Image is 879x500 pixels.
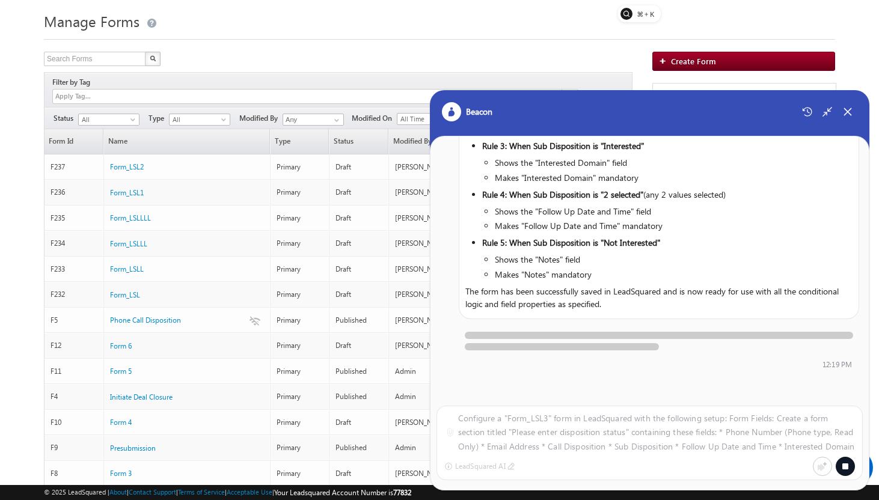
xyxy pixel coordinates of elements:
input: Apply Tag... [54,91,126,102]
img: Search [150,55,156,61]
a: Form_LSL2 [110,162,144,172]
a: All [169,114,230,126]
div: Admin [395,442,502,453]
span: Form_LSL1 [110,188,144,197]
a: Show All Items [328,114,343,126]
div: F9 [51,442,98,453]
textarea: Type your message and hit 'Enter' [16,111,219,360]
div: Primary [277,213,324,224]
div: Draft [335,468,383,479]
span: Modified On [352,113,397,124]
div: Primary [277,187,324,198]
div: Draft [335,238,383,249]
a: Form Id [44,129,103,154]
a: Form_LSLLL [110,239,147,249]
div: Draft [335,417,383,428]
a: Terms of Service [178,488,225,496]
div: [PERSON_NAME] [395,315,502,326]
div: Draft [335,264,383,275]
div: [PERSON_NAME] [395,187,502,198]
span: All Time [397,114,455,124]
span: Create Form [671,56,716,66]
a: All Time [397,113,458,125]
a: Contact Support [129,488,176,496]
a: Modified By [389,129,507,154]
div: F5 [51,315,98,326]
span: Status [329,129,388,154]
span: Form_LSL [110,290,140,299]
div: [PERSON_NAME] [395,340,502,351]
a: All [78,114,139,126]
span: Initiate Deal Closure [110,392,173,401]
div: Primary [277,315,324,326]
span: Type [149,113,169,124]
div: Admin [395,391,502,402]
div: Draft [335,162,383,172]
div: Published [335,442,383,453]
div: F12 [51,340,98,351]
span: Form_LSLLL [110,239,147,248]
div: Primary [277,238,324,249]
div: F11 [51,366,98,377]
a: Form 6 [110,341,132,352]
a: Presubmission [110,443,156,454]
span: Form_LSLL [110,264,144,273]
a: Form_LSLLLL [110,213,151,224]
div: [PERSON_NAME] [395,468,502,479]
span: Your Leadsquared Account Number is [274,488,411,497]
div: F235 [51,213,98,224]
div: F237 [51,162,98,172]
div: F234 [51,238,98,249]
a: Form 5 [110,366,132,377]
div: Admin [395,366,502,377]
span: Status [54,113,78,124]
div: Minimize live chat window [197,6,226,35]
span: 77832 [393,488,411,497]
div: Draft [335,213,383,224]
a: Form 3 [110,468,132,479]
div: F232 [51,289,98,300]
div: Draft [335,340,383,351]
div: Chat with us now [63,63,202,79]
a: Initiate Deal Closure [110,392,173,403]
img: d_60004797649_company_0_60004797649 [20,63,51,79]
a: Form_LSL [110,290,140,300]
div: [PERSON_NAME] [395,264,502,275]
div: Published [335,315,383,326]
div: Draft [335,289,383,300]
span: Form_LSLLLL [110,213,151,222]
span: Phone Call Disposition [110,316,181,325]
a: Phone Call Disposition [110,315,181,326]
a: Form_LSL1 [110,187,144,198]
div: [PERSON_NAME] [395,238,502,249]
div: Filter by Tag [52,76,94,89]
span: Modified By [239,113,283,124]
div: Published [335,366,383,377]
div: F236 [51,187,98,198]
div: Primary [277,417,324,428]
a: Name [104,129,269,154]
div: F233 [51,264,98,275]
span: Manage Forms [44,11,139,31]
a: About [109,488,127,496]
span: Form 6 [110,341,132,350]
div: Published [335,391,383,402]
div: F4 [51,391,98,402]
span: Presubmission [110,444,156,453]
a: Acceptable Use [227,488,272,496]
div: Primary [277,391,324,402]
div: Primary [277,442,324,453]
div: [PERSON_NAME] [395,213,502,224]
span: Form 5 [110,367,132,376]
div: F10 [51,417,98,428]
div: Primary [277,264,324,275]
div: Primary [277,366,324,377]
div: Primary [277,162,324,172]
div: F8 [51,468,98,479]
span: Form 3 [110,469,132,478]
div: [PERSON_NAME] [395,417,502,428]
span: Form 4 [110,418,132,427]
a: Form_LSLL [110,264,144,275]
span: Type [271,129,329,154]
img: add_icon.png [659,57,671,64]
